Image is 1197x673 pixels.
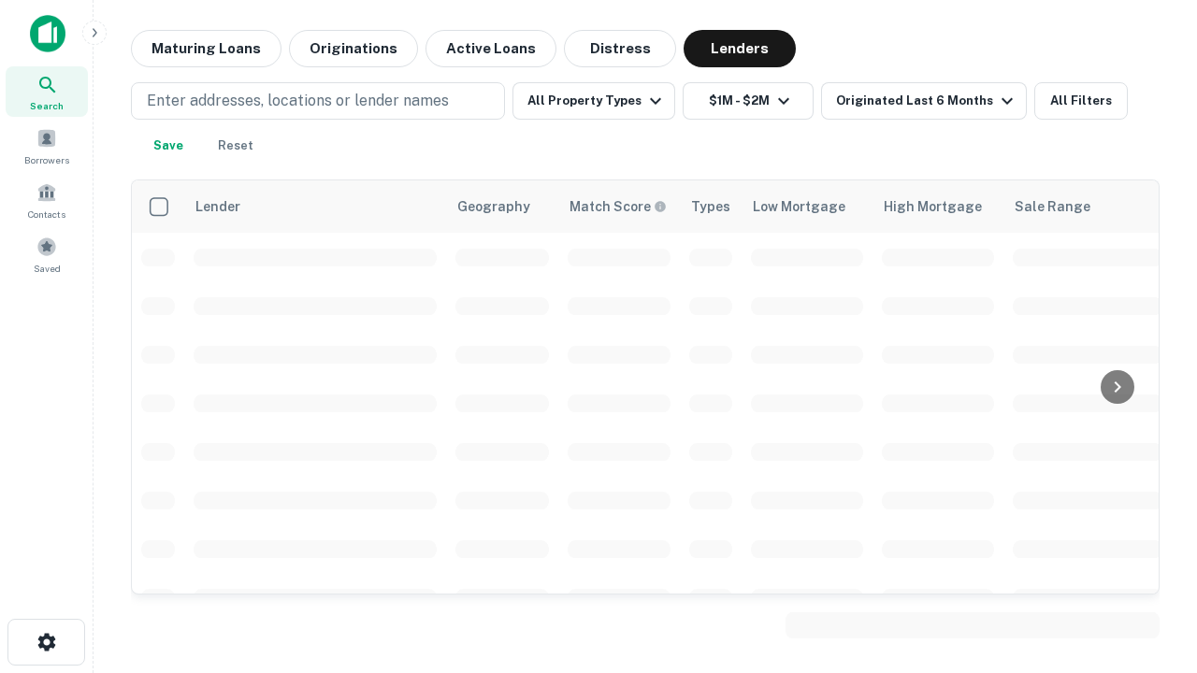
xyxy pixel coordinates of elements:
button: $1M - $2M [683,82,814,120]
span: Borrowers [24,152,69,167]
div: Types [691,195,730,218]
a: Search [6,66,88,117]
button: Active Loans [425,30,556,67]
a: Borrowers [6,121,88,171]
a: Contacts [6,175,88,225]
th: Low Mortgage [742,180,873,233]
th: Sale Range [1003,180,1172,233]
th: Types [680,180,742,233]
h6: Match Score [570,196,663,217]
div: Sale Range [1015,195,1090,218]
div: Capitalize uses an advanced AI algorithm to match your search with the best lender. The match sco... [570,196,667,217]
a: Saved [6,229,88,279]
span: Contacts [28,207,65,222]
button: Maturing Loans [131,30,281,67]
button: Save your search to get updates of matches that match your search criteria. [138,127,198,165]
div: High Mortgage [884,195,982,218]
button: Reset [206,127,266,165]
th: High Mortgage [873,180,1003,233]
span: Search [30,98,64,113]
img: capitalize-icon.png [30,15,65,52]
span: Saved [34,261,61,276]
button: All Filters [1034,82,1128,120]
button: Distress [564,30,676,67]
button: Lenders [684,30,796,67]
button: Originations [289,30,418,67]
div: Lender [195,195,240,218]
div: Low Mortgage [753,195,845,218]
button: Enter addresses, locations or lender names [131,82,505,120]
div: Originated Last 6 Months [836,90,1018,112]
iframe: Chat Widget [1103,523,1197,613]
th: Geography [446,180,558,233]
div: Geography [457,195,530,218]
th: Capitalize uses an advanced AI algorithm to match your search with the best lender. The match sco... [558,180,680,233]
th: Lender [184,180,446,233]
button: Originated Last 6 Months [821,82,1027,120]
p: Enter addresses, locations or lender names [147,90,449,112]
button: All Property Types [512,82,675,120]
